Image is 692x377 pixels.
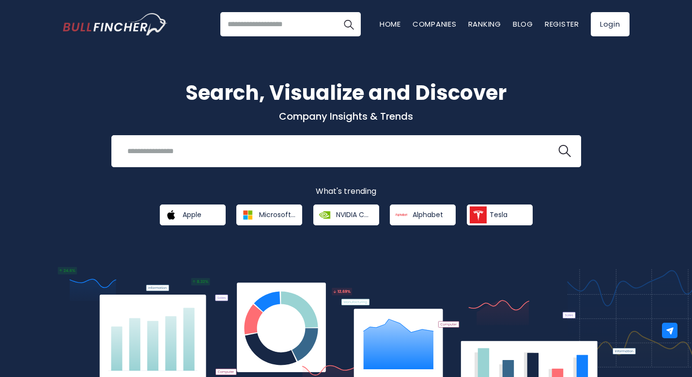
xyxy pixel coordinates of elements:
p: Company Insights & Trends [63,110,630,123]
img: Bullfincher logo [63,13,168,35]
span: Tesla [490,210,507,219]
a: Tesla [467,204,533,225]
a: Login [591,12,630,36]
p: What's trending [63,187,630,197]
a: Ranking [468,19,501,29]
a: Register [545,19,579,29]
h1: Search, Visualize and Discover [63,78,630,108]
a: NVIDIA Corporation [313,204,379,225]
span: Alphabet [413,210,443,219]
a: Microsoft Corporation [236,204,302,225]
button: Search [337,12,361,36]
a: Alphabet [390,204,456,225]
span: NVIDIA Corporation [336,210,372,219]
span: Microsoft Corporation [259,210,295,219]
a: Apple [160,204,226,225]
a: Go to homepage [63,13,167,35]
img: search icon [558,145,571,157]
a: Home [380,19,401,29]
a: Blog [513,19,533,29]
a: Companies [413,19,457,29]
span: Apple [183,210,201,219]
